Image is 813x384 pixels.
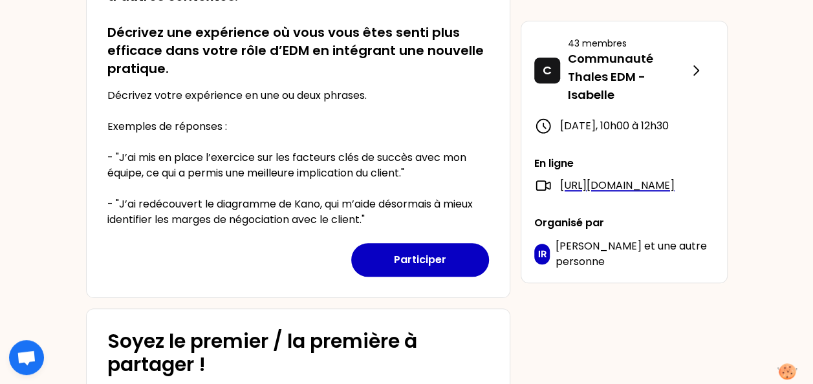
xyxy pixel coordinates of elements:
p: 43 membres [568,37,688,50]
div: [DATE] , 10h00 à 12h30 [534,117,714,135]
p: et [555,239,713,270]
span: une autre personne [555,239,706,269]
p: Communauté Thales EDM - Isabelle [568,50,688,104]
p: Décrivez votre expérience en une ou deux phrases. Exemples de réponses : - "J’ai mis en place l’e... [107,88,489,228]
a: [URL][DOMAIN_NAME] [560,178,675,193]
div: Ouvrir le chat [9,340,44,375]
span: [PERSON_NAME] [555,239,641,253]
h1: Soyez le premier / la première à partager ! [107,330,489,376]
p: C [543,61,552,80]
p: Organisé par [534,215,714,231]
p: En ligne [534,156,714,171]
p: IR [537,248,546,261]
button: Participer [351,243,489,277]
